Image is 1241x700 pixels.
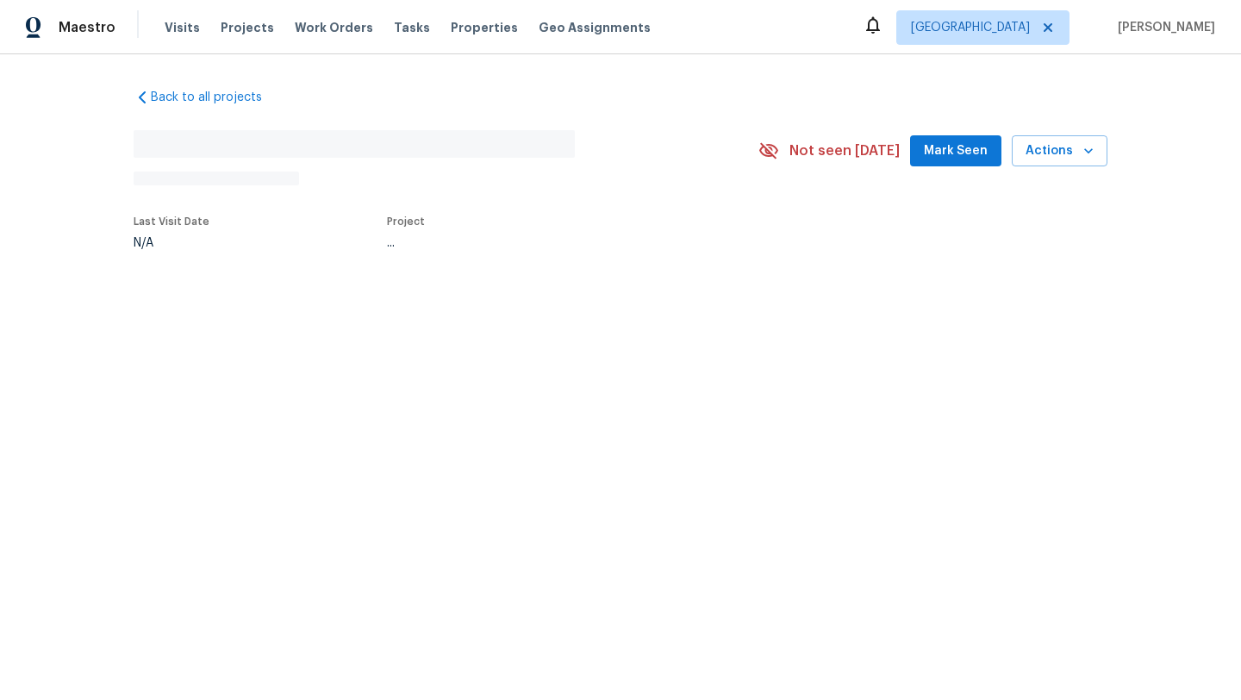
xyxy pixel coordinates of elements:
[134,237,209,249] div: N/A
[387,216,425,227] span: Project
[1111,19,1215,36] span: [PERSON_NAME]
[134,89,299,106] a: Back to all projects
[789,142,900,159] span: Not seen [DATE]
[221,19,274,36] span: Projects
[924,141,988,162] span: Mark Seen
[539,19,651,36] span: Geo Assignments
[1012,135,1107,167] button: Actions
[451,19,518,36] span: Properties
[387,237,718,249] div: ...
[295,19,373,36] span: Work Orders
[1026,141,1094,162] span: Actions
[134,216,209,227] span: Last Visit Date
[59,19,115,36] span: Maestro
[165,19,200,36] span: Visits
[911,19,1030,36] span: [GEOGRAPHIC_DATA]
[394,22,430,34] span: Tasks
[910,135,1001,167] button: Mark Seen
